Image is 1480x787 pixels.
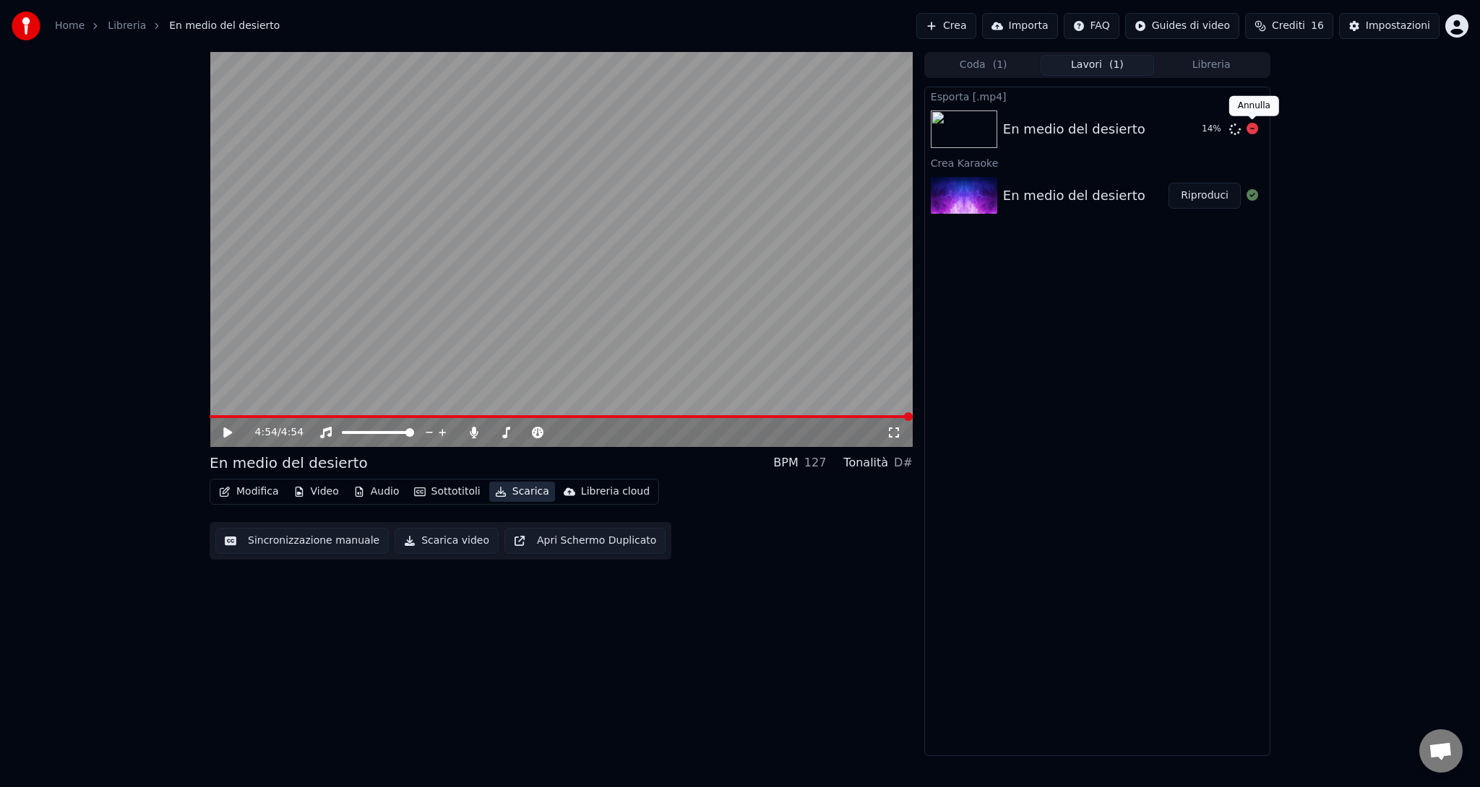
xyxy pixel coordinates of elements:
[1154,55,1268,76] button: Libreria
[281,425,304,440] span: 4:54
[12,12,40,40] img: youka
[213,482,285,502] button: Modifica
[1064,13,1119,39] button: FAQ
[773,454,798,471] div: BPM
[255,425,290,440] div: /
[1339,13,1440,39] button: Impostazioni
[1041,55,1155,76] button: Lavori
[1169,183,1241,209] button: Riproduci
[804,454,827,471] div: 127
[255,425,277,440] span: 4:54
[1125,13,1239,39] button: Guides di video
[408,482,486,502] button: Sottotitoli
[489,482,555,502] button: Scarica
[169,19,280,33] span: En medio del desierto
[1229,96,1279,116] div: Annulla
[1202,123,1223,135] div: 14 %
[504,528,666,554] button: Apri Schermo Duplicato
[55,19,280,33] nav: breadcrumb
[982,13,1058,39] button: Importa
[1311,19,1324,33] span: 16
[1245,13,1333,39] button: Crediti16
[1003,119,1145,139] div: En medio del desierto
[1272,19,1305,33] span: Crediti
[843,454,888,471] div: Tonalità
[925,87,1270,105] div: Esporta [.mp4]
[348,482,405,502] button: Audio
[993,58,1007,72] span: ( 1 )
[1366,19,1430,33] div: Impostazioni
[55,19,85,33] a: Home
[926,55,1041,76] button: Coda
[210,453,368,473] div: En medio del desierto
[395,528,499,554] button: Scarica video
[581,484,650,499] div: Libreria cloud
[215,528,389,554] button: Sincronizzazione manuale
[894,454,913,471] div: D#
[1003,186,1145,206] div: En medio del desierto
[108,19,146,33] a: Libreria
[1109,58,1124,72] span: ( 1 )
[288,482,345,502] button: Video
[925,154,1270,171] div: Crea Karaoke
[916,13,976,39] button: Crea
[1419,729,1463,773] div: Aprire la chat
